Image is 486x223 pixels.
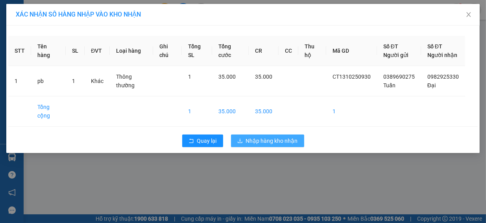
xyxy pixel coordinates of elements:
[249,96,279,127] td: 35.000
[8,36,31,66] th: STT
[31,96,66,127] td: Tổng cộng
[279,36,298,66] th: CC
[427,52,457,58] span: Người nhận
[326,96,377,127] td: 1
[212,96,248,127] td: 35.000
[110,36,153,66] th: Loại hàng
[218,74,236,80] span: 35.000
[182,96,213,127] td: 1
[31,66,66,96] td: pb
[110,66,153,96] td: Thông thường
[85,66,110,96] td: Khác
[383,43,398,50] span: Số ĐT
[383,52,408,58] span: Người gửi
[383,82,395,88] span: Tuấn
[383,74,415,80] span: 0389690275
[197,136,217,145] span: Quay lại
[16,11,141,18] span: XÁC NHẬN SỐ HÀNG NHẬP VÀO KHO NHẬN
[466,11,472,18] span: close
[427,74,459,80] span: 0982925330
[212,36,248,66] th: Tổng cước
[188,138,194,144] span: rollback
[246,136,298,145] span: Nhập hàng kho nhận
[182,36,213,66] th: Tổng SL
[72,78,75,84] span: 1
[182,135,223,147] button: rollbackQuay lại
[458,4,480,26] button: Close
[333,74,371,80] span: CT1310250930
[85,36,110,66] th: ĐVT
[237,138,243,144] span: download
[66,36,85,66] th: SL
[31,36,66,66] th: Tên hàng
[298,36,326,66] th: Thu hộ
[153,36,182,66] th: Ghi chú
[8,66,31,96] td: 1
[231,135,304,147] button: downloadNhập hàng kho nhận
[427,82,436,88] span: Đại
[326,36,377,66] th: Mã GD
[427,43,442,50] span: Số ĐT
[188,74,191,80] span: 1
[249,36,279,66] th: CR
[255,74,272,80] span: 35.000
